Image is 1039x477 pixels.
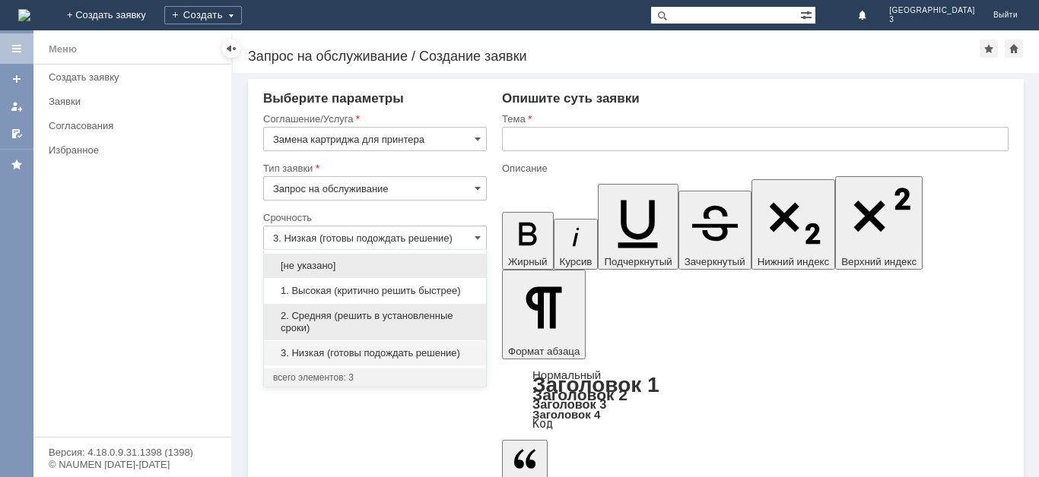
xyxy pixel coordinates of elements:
span: Формат абзаца [508,346,580,357]
div: всего элементов: 3 [273,371,477,384]
span: Расширенный поиск [800,7,815,21]
span: Подчеркнутый [604,256,672,267]
button: Верхний индекс [835,176,923,270]
div: Скрыть меню [222,39,240,58]
span: Зачеркнутый [685,256,745,267]
div: Срочность [263,213,484,223]
img: logo [18,9,30,21]
div: Создать заявку [49,71,222,83]
div: Тип заявки [263,163,484,173]
div: © NAUMEN [DATE]-[DATE] [49,460,216,469]
span: [не указано] [273,260,477,272]
a: Создать заявку [43,65,228,89]
div: Соглашение/Услуга [263,114,484,124]
a: Заголовок 3 [532,397,606,411]
a: Заголовок 4 [532,408,600,421]
a: Перейти на домашнюю страницу [18,9,30,21]
span: 3 [889,15,975,24]
div: Меню [49,40,77,58]
span: 2. Средняя (решить в установленные сроки) [273,310,477,334]
a: Заголовок 2 [532,386,628,403]
span: [GEOGRAPHIC_DATA] [889,6,975,15]
a: Мои согласования [5,122,29,146]
span: Верхний индекс [841,256,917,267]
span: Нижний индекс [758,256,830,267]
div: Заявки [49,96,222,107]
a: Заявки [43,90,228,113]
div: Описание [502,163,1006,173]
button: Курсив [554,219,599,270]
a: Код [532,417,553,431]
a: Заголовок 1 [532,373,659,396]
div: Согласования [49,120,222,131]
div: Версия: 4.18.0.9.31.1398 (1398) [49,447,216,457]
button: Подчеркнутый [598,184,678,270]
span: Курсив [560,256,593,267]
div: Формат абзаца [502,370,1009,429]
span: Выберите параметры [263,91,404,106]
a: Нормальный [532,368,601,381]
div: Сделать домашней страницей [1005,39,1023,58]
div: Тема [502,114,1006,124]
button: Формат абзаца [502,270,586,359]
a: Согласования [43,114,228,137]
button: Жирный [502,212,554,270]
button: Нижний индекс [751,179,836,270]
span: 1. Высокая (критично решить быстрее) [273,285,477,297]
div: Избранное [49,144,205,156]
div: Добавить в избранное [980,39,998,58]
span: 3. Низкая (готовы подождать решение) [273,347,477,359]
a: Мои заявки [5,94,29,118]
div: Запрос на обслуживание / Создание заявки [248,49,980,64]
div: Создать [164,6,242,24]
button: Зачеркнутый [678,191,751,270]
span: Опишите суть заявки [502,91,640,106]
span: Жирный [508,256,548,267]
a: Создать заявку [5,67,29,91]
